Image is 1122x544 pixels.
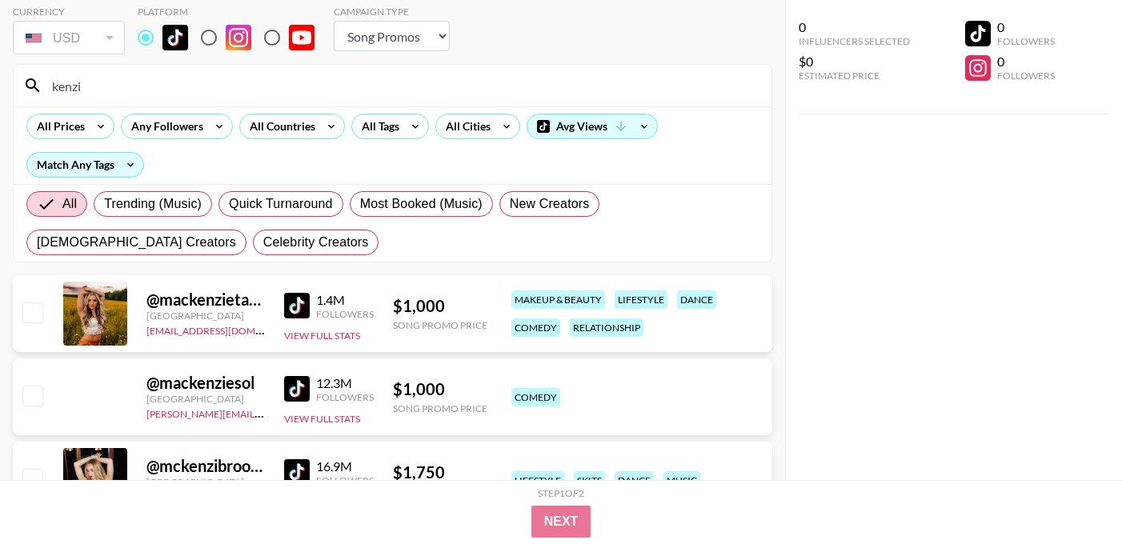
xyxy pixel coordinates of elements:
div: 0 [799,19,910,35]
img: TikTok [162,25,188,50]
div: All Tags [352,114,403,138]
button: View Full Stats [284,330,360,342]
div: skits [574,471,605,490]
div: 1.4M [316,292,374,308]
div: Any Followers [122,114,206,138]
div: lifestyle [511,471,564,490]
span: Most Booked (Music) [360,194,483,214]
img: YouTube [289,25,315,50]
div: music [663,471,700,490]
div: Song Promo Price [393,402,487,414]
div: All Countries [240,114,319,138]
div: Step 1 of 2 [538,487,584,499]
div: 0 [997,54,1055,70]
div: 0 [997,19,1055,35]
div: Estimated Price [799,70,910,82]
button: Next [531,506,591,538]
div: $ 1,000 [393,296,487,316]
div: All Cities [436,114,494,138]
div: 16.9M [316,458,374,474]
span: New Creators [510,194,590,214]
input: Search by User Name [42,73,762,98]
div: Match Any Tags [27,153,143,177]
div: @ mackenzietaylord [146,290,265,310]
div: [GEOGRAPHIC_DATA] [146,310,265,322]
div: comedy [511,388,560,406]
a: [EMAIL_ADDRESS][DOMAIN_NAME] [146,322,307,337]
div: Influencers Selected [799,35,910,47]
a: [PERSON_NAME][EMAIL_ADDRESS][DOMAIN_NAME] [146,405,383,420]
div: comedy [511,318,560,337]
div: Currency is locked to USD [13,18,125,58]
div: 12.3M [316,375,374,391]
div: lifestyle [615,290,667,309]
div: @ mckenzibrooke [146,456,265,476]
div: $0 [799,54,910,70]
div: $ 1,750 [393,462,487,482]
div: dance [677,290,716,309]
img: TikTok [284,459,310,485]
div: Followers [316,391,374,403]
span: Quick Turnaround [229,194,333,214]
div: [GEOGRAPHIC_DATA] [146,393,265,405]
div: @ mackenziesol [146,373,265,393]
span: [DEMOGRAPHIC_DATA] Creators [37,233,236,252]
div: Followers [997,35,1055,47]
img: TikTok [284,376,310,402]
div: relationship [570,318,643,337]
div: USD [16,24,122,52]
button: View Full Stats [284,413,360,425]
div: Platform [138,6,327,18]
div: Avg Views [527,114,657,138]
div: Currency [13,6,125,18]
div: Followers [316,308,374,320]
div: Song Promo Price [393,319,487,331]
img: TikTok [284,293,310,318]
div: Followers [316,474,374,486]
div: [GEOGRAPHIC_DATA] [146,476,265,488]
div: makeup & beauty [511,290,605,309]
img: Instagram [226,25,251,50]
div: Campaign Type [334,6,450,18]
div: dance [615,471,654,490]
div: $ 1,000 [393,379,487,399]
span: Trending (Music) [104,194,202,214]
iframe: Drift Widget Chat Controller [1042,464,1103,525]
div: All Prices [27,114,88,138]
span: Celebrity Creators [263,233,369,252]
span: All [62,194,77,214]
div: Followers [997,70,1055,82]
